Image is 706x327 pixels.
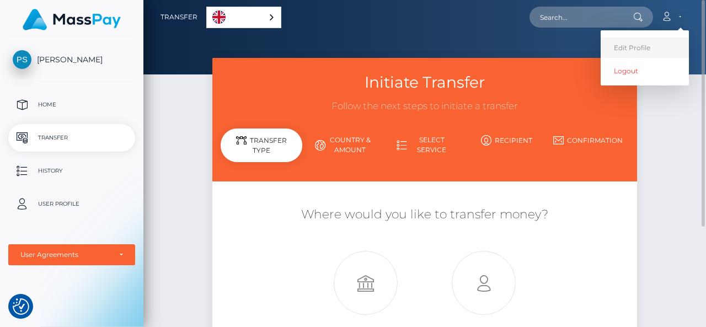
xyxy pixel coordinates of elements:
[601,61,689,81] a: Logout
[207,7,281,28] a: English
[221,206,629,223] h5: Where would you like to transfer money?
[221,100,629,113] h3: Follow the next steps to initiate a transfer
[8,190,135,218] a: User Profile
[13,163,131,179] p: History
[221,72,629,93] h3: Initiate Transfer
[384,131,466,159] a: Select Service
[206,7,281,28] aside: Language selected: English
[13,130,131,146] p: Transfer
[8,55,135,65] span: [PERSON_NAME]
[161,6,197,29] a: Transfer
[8,157,135,185] a: History
[302,131,384,159] a: Country & Amount
[8,91,135,119] a: Home
[20,250,111,259] div: User Agreements
[206,7,281,28] div: Language
[8,124,135,152] a: Transfer
[221,128,302,162] div: Transfer Type
[13,196,131,212] p: User Profile
[13,298,29,315] img: Revisit consent button
[601,37,689,58] a: Edit Profile
[547,131,629,150] a: Confirmation
[8,244,135,265] button: User Agreements
[466,131,547,150] a: Recipient
[23,9,121,30] img: MassPay
[13,298,29,315] button: Consent Preferences
[529,7,633,28] input: Search...
[13,97,131,113] p: Home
